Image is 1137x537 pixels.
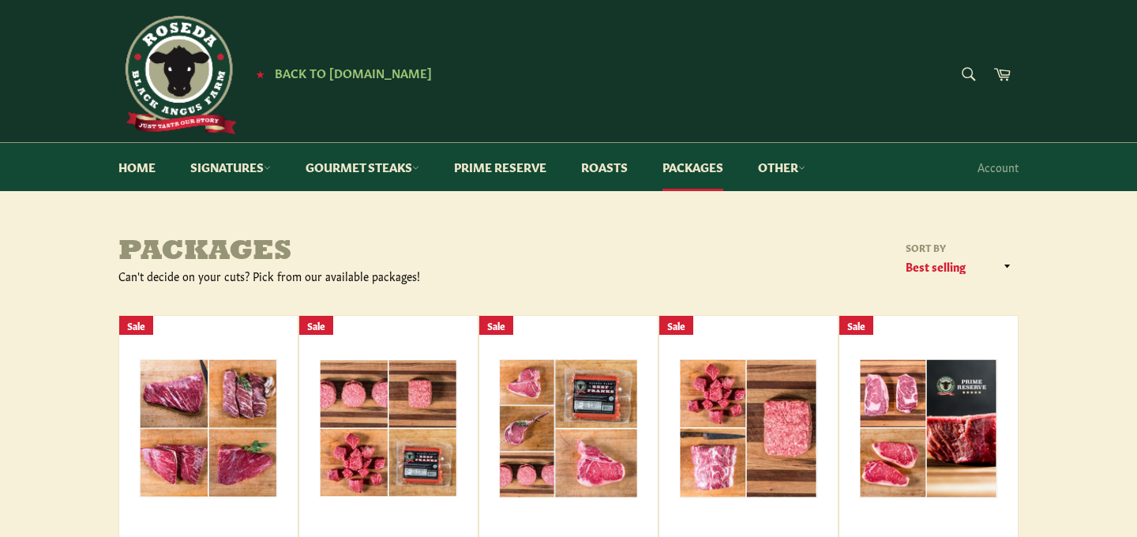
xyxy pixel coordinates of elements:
[299,316,333,336] div: Sale
[119,316,153,336] div: Sale
[118,237,568,268] h1: Packages
[479,316,513,336] div: Sale
[970,144,1026,190] a: Account
[248,67,432,80] a: ★ Back to [DOMAIN_NAME]
[438,143,562,191] a: Prime Reserve
[859,359,998,498] img: Prime Reserve Basics Bundle
[679,359,818,498] img: Host With The Most
[659,316,693,336] div: Sale
[256,67,265,80] span: ★
[900,241,1019,254] label: Sort by
[118,268,568,284] div: Can't decide on your cuts? Pick from our available packages!
[139,359,278,498] img: Passport Pack
[103,143,171,191] a: Home
[174,143,287,191] a: Signatures
[565,143,644,191] a: Roasts
[499,359,638,498] img: Grill Master Pack
[290,143,435,191] a: Gourmet Steaks
[839,316,873,336] div: Sale
[275,64,432,81] span: Back to [DOMAIN_NAME]
[118,16,237,134] img: Roseda Beef
[647,143,739,191] a: Packages
[319,359,458,498] img: Favorites Sampler
[742,143,821,191] a: Other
